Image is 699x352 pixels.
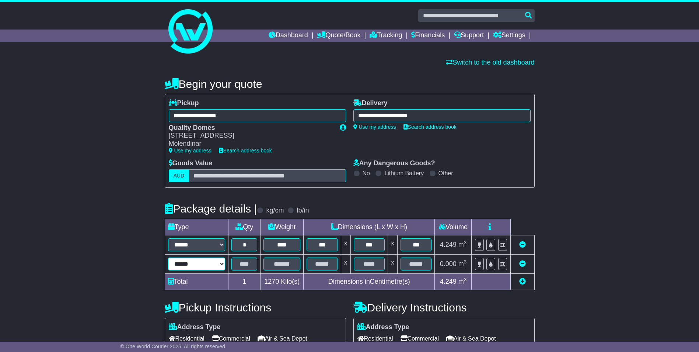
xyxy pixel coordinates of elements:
span: 1270 [264,278,279,285]
span: Residential [357,333,393,344]
label: Any Dangerous Goods? [353,159,435,168]
a: Use my address [353,124,396,130]
td: Dimensions in Centimetre(s) [304,273,435,290]
span: © One World Courier 2025. All rights reserved. [120,344,227,349]
label: Address Type [169,323,221,331]
label: Goods Value [169,159,213,168]
a: Remove this item [519,260,526,268]
sup: 3 [464,259,467,265]
h4: Pickup Instructions [165,301,346,314]
td: x [388,235,398,254]
a: Financials [411,30,445,42]
a: Dashboard [269,30,308,42]
span: Residential [169,333,205,344]
td: x [341,254,350,273]
label: Pickup [169,99,199,107]
a: Switch to the old dashboard [446,59,534,66]
span: m [458,278,467,285]
a: Remove this item [519,241,526,248]
td: Dimensions (L x W x H) [304,219,435,235]
sup: 3 [464,277,467,282]
a: Tracking [370,30,402,42]
div: Molendinar [169,140,332,148]
td: x [388,254,398,273]
td: 1 [228,273,261,290]
td: Kilo(s) [261,273,304,290]
a: Quote/Book [317,30,360,42]
td: Volume [435,219,472,235]
label: AUD [169,169,189,182]
h4: Package details | [165,203,257,215]
span: Commercial [401,333,439,344]
td: x [341,235,350,254]
h4: Delivery Instructions [353,301,535,314]
td: Total [165,273,228,290]
span: m [458,241,467,248]
span: 0.000 [440,260,457,268]
label: lb/in [297,207,309,215]
a: Support [454,30,484,42]
a: Search address book [219,148,272,153]
span: 4.249 [440,241,457,248]
span: m [458,260,467,268]
span: Air & Sea Depot [446,333,496,344]
td: Type [165,219,228,235]
label: Delivery [353,99,388,107]
label: Other [438,170,453,177]
label: kg/cm [266,207,284,215]
td: Weight [261,219,304,235]
div: [STREET_ADDRESS] [169,132,332,140]
label: No [363,170,370,177]
a: Settings [493,30,525,42]
label: Lithium Battery [384,170,424,177]
label: Address Type [357,323,409,331]
div: Quality Domes [169,124,332,132]
h4: Begin your quote [165,78,535,90]
a: Use my address [169,148,212,153]
span: Air & Sea Depot [258,333,307,344]
span: 4.249 [440,278,457,285]
td: Qty [228,219,261,235]
a: Search address book [403,124,457,130]
sup: 3 [464,240,467,245]
a: Add new item [519,278,526,285]
span: Commercial [212,333,250,344]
